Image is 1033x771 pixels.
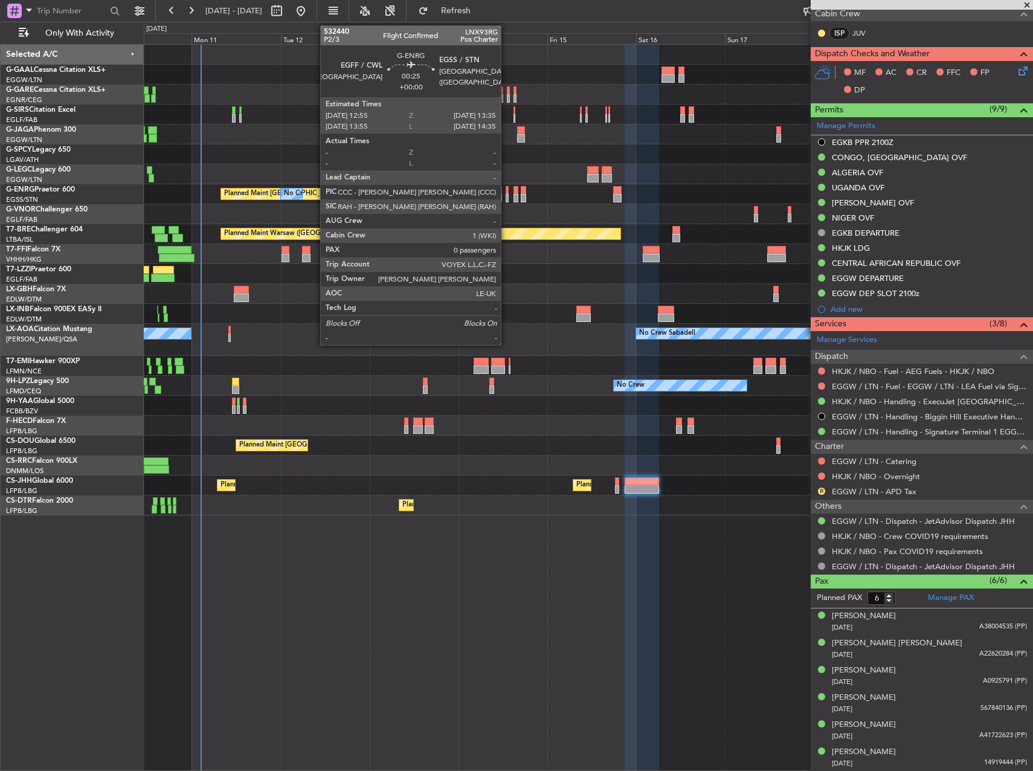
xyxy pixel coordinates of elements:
span: G-SPCY [6,146,32,153]
a: G-SPCYLegacy 650 [6,146,71,153]
div: [PERSON_NAME] [832,746,896,758]
span: G-GAAL [6,66,34,74]
div: Fri 15 [547,33,636,44]
div: Mon 11 [191,33,280,44]
div: CENTRAL AFRICAN REPUBLIC OVF [832,258,961,268]
a: G-LEGCLegacy 600 [6,166,71,173]
span: [DATE] [832,732,852,741]
a: EGGW/LTN [6,175,42,184]
a: 9H-LPZLegacy 500 [6,378,69,385]
span: CS-JHH [6,477,32,485]
span: A22620284 (PP) [979,649,1027,659]
a: HKJK / NBO - Fuel - AEG Fuels - HKJK / NBO [832,366,994,376]
span: CS-DTR [6,497,32,505]
a: EGGW / LTN - Dispatch - JetAdvisor Dispatch JHH [832,516,1015,526]
span: Only With Activity [31,29,127,37]
a: [PERSON_NAME]/QSA [6,335,77,344]
a: EDLW/DTM [6,315,42,324]
a: HKJK / NBO - Handling - ExecuJet [GEOGRAPHIC_DATA] HKJK / [GEOGRAPHIC_DATA] [832,396,1027,407]
a: HKJK / NBO - Pax COVID19 requirements [832,546,983,556]
div: Planned Maint [GEOGRAPHIC_DATA] ([GEOGRAPHIC_DATA]) [576,476,767,494]
a: EGGW / LTN - Dispatch - JetAdvisor Dispatch JHH [832,561,1015,572]
div: [PERSON_NAME] [832,719,896,731]
div: HKJK LDG [832,243,870,253]
span: [DATE] [832,623,852,632]
input: Trip Number [37,2,106,20]
div: [PERSON_NAME] [832,692,896,704]
span: LX-GBH [6,286,33,293]
div: No Crew Sabadell [639,324,695,343]
span: FP [980,67,990,79]
span: F-HECD [6,418,33,425]
span: Permits [815,103,843,117]
a: EGGW/LTN [6,135,42,144]
span: LX-AOA [6,326,34,333]
a: EDLW/DTM [6,295,42,304]
span: Others [815,500,842,514]
a: F-HECDFalcon 7X [6,418,66,425]
div: [PERSON_NAME] [PERSON_NAME] [832,637,962,650]
a: LFPB/LBG [6,427,37,436]
label: Planned PAX [817,592,862,604]
a: CS-DOUGlobal 6500 [6,437,76,445]
div: [PERSON_NAME] [832,665,896,677]
a: Manage PAX [928,592,974,604]
div: EGKB DEPARTURE [832,228,899,238]
span: CR [916,67,927,79]
span: CS-RRC [6,457,32,465]
a: T7-LZZIPraetor 600 [6,266,71,273]
span: Pax [815,575,828,589]
a: EGNR/CEG [6,95,42,105]
div: EGKB PPR 2100Z [832,137,893,147]
span: CS-DOU [6,437,34,445]
span: T7-BRE [6,226,31,233]
a: LX-GBHFalcon 7X [6,286,66,293]
a: LTBA/ISL [6,235,33,244]
span: 9H-LPZ [6,378,30,385]
span: Charter [815,440,844,454]
span: FFC [947,67,961,79]
a: HKJK / NBO - Overnight [832,471,920,482]
a: LFPB/LBG [6,486,37,495]
span: G-JAGA [6,126,34,134]
a: G-SIRSCitation Excel [6,106,76,114]
button: R [818,488,825,495]
span: 14919444 (PP) [984,758,1027,768]
div: CONGO, [GEOGRAPHIC_DATA] OVF [832,152,967,163]
a: EGGW / LTN - Handling - Biggin Hill Executive Handling EGKB / BQH [832,411,1027,422]
span: T7-FFI [6,246,27,253]
span: Dispatch Checks and Weather [815,47,930,61]
a: EGGW / LTN - Catering [832,456,916,466]
a: LFMD/CEQ [6,387,41,396]
div: No Crew [284,185,312,203]
span: G-VNOR [6,206,36,213]
div: Wed 13 [370,33,459,44]
div: Planned Maint [GEOGRAPHIC_DATA] ([GEOGRAPHIC_DATA]) [224,185,414,203]
a: VHHH/HKG [6,255,42,264]
div: Planned Maint [GEOGRAPHIC_DATA] ([GEOGRAPHIC_DATA]) [220,476,411,494]
a: HKJK / NBO - Crew COVID19 requirements [832,531,988,541]
div: Planned Maint Warsaw ([GEOGRAPHIC_DATA]) [224,225,370,243]
a: Manage Services [817,334,877,346]
a: LX-INBFalcon 900EX EASy II [6,306,101,313]
button: Refresh [413,1,485,21]
a: T7-FFIFalcon 7X [6,246,60,253]
a: G-VNORChallenger 650 [6,206,88,213]
div: Add new [831,304,1027,314]
div: Sat 16 [636,33,725,44]
span: T7-EMI [6,358,30,365]
span: G-GARE [6,86,34,94]
span: [DATE] - [DATE] [205,5,262,16]
div: EGGW DEP SLOT 2100z [832,288,919,298]
a: EGSS/STN [6,195,38,204]
a: EGLF/FAB [6,275,37,284]
div: Planned Maint Sofia [402,496,464,514]
span: MF [854,67,866,79]
a: CS-JHHGlobal 6000 [6,477,73,485]
div: EGGW DEPARTURE [832,273,904,283]
span: (6/6) [990,574,1007,587]
div: Thu 14 [459,33,547,44]
div: Tue 12 [281,33,370,44]
a: FCBB/BZV [6,407,38,416]
span: A41722623 (PP) [979,731,1027,741]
